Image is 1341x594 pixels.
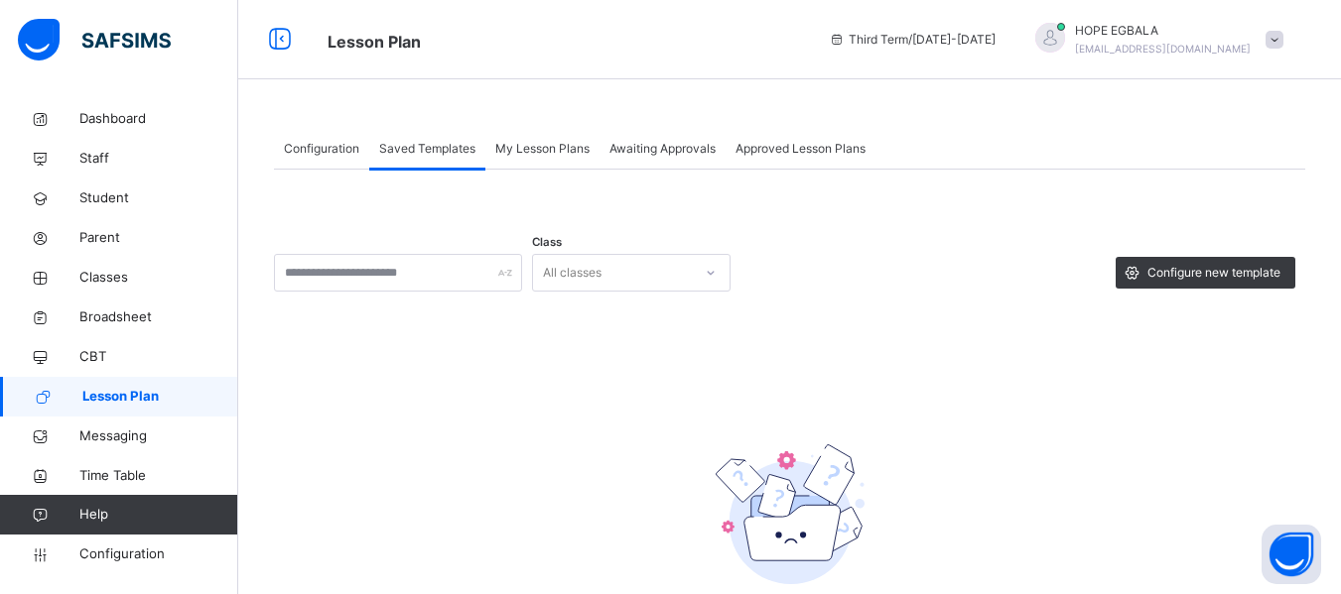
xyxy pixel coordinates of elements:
[829,31,996,49] span: session/term information
[1262,525,1321,584] button: Open asap
[79,544,237,564] span: Configuration
[716,444,865,584] img: emptyFolder.c0dd6c77127a4b698b748a2c71dfa8de.svg
[79,505,237,525] span: Help
[284,140,359,158] span: Configuration
[1015,22,1293,58] div: HOPEEGBALA
[328,32,421,52] span: Lesson Plan
[736,140,866,158] span: Approved Lesson Plans
[379,140,475,158] span: Saved Templates
[1147,264,1280,282] span: Configure new template
[1075,43,1251,55] span: [EMAIL_ADDRESS][DOMAIN_NAME]
[79,268,238,288] span: Classes
[79,466,238,486] span: Time Table
[543,254,602,292] div: All classes
[82,387,238,407] span: Lesson Plan
[79,149,238,169] span: Staff
[495,140,590,158] span: My Lesson Plans
[609,140,716,158] span: Awaiting Approvals
[79,109,238,129] span: Dashboard
[79,228,238,248] span: Parent
[79,307,238,327] span: Broadsheet
[79,347,238,367] span: CBT
[79,426,238,446] span: Messaging
[532,234,562,251] span: Class
[1075,22,1251,40] span: HOPE EGBALA
[79,188,238,208] span: Student
[18,19,171,60] img: safsims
